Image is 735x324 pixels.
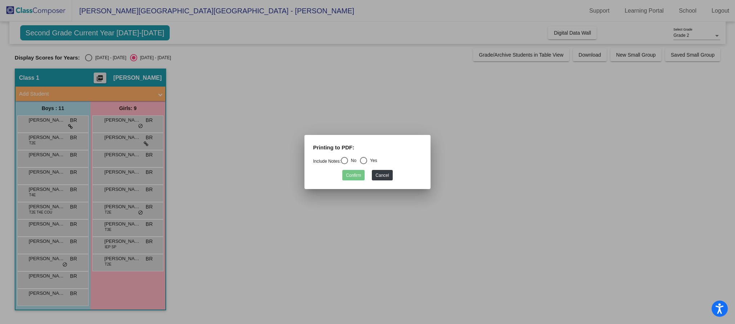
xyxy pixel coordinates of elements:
mat-radio-group: Select an option [313,159,377,164]
div: No [348,157,356,164]
a: Include Notes: [313,159,341,164]
button: Cancel [372,170,392,180]
div: Yes [367,157,377,164]
label: Printing to PDF: [313,144,354,152]
button: Confirm [342,170,365,180]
